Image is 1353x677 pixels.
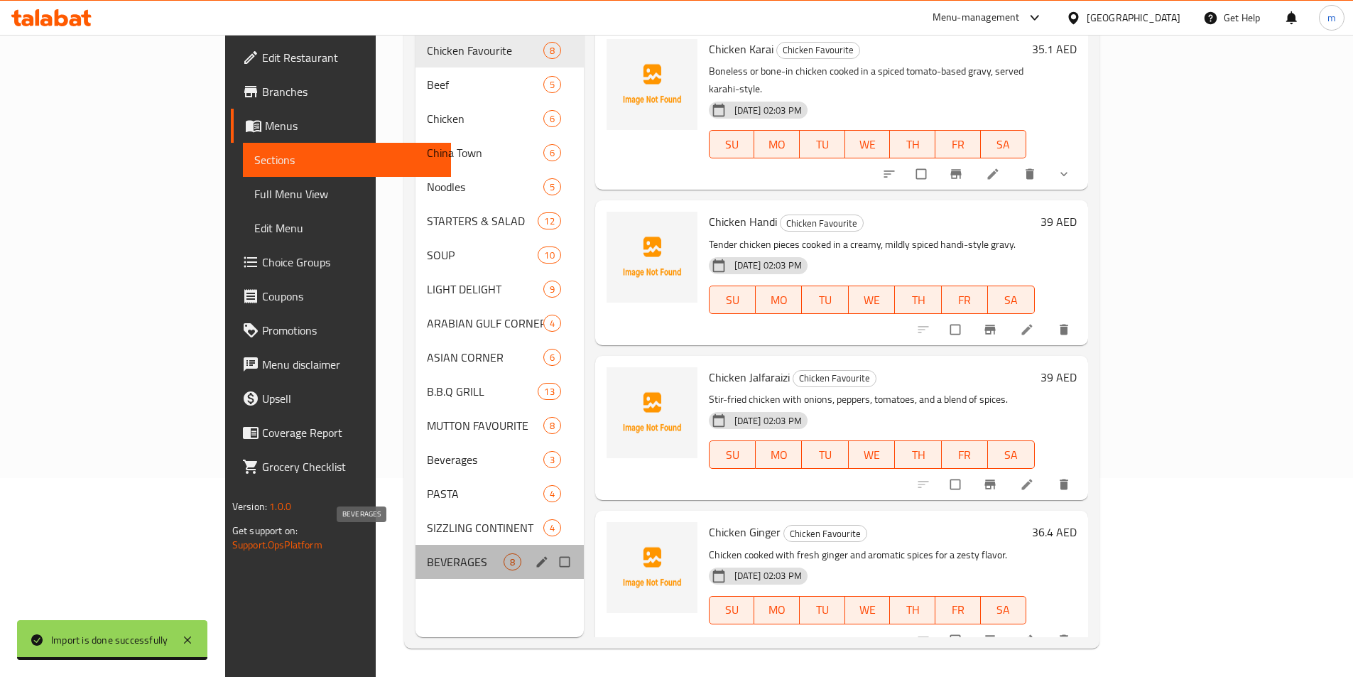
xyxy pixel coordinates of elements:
[709,546,1026,564] p: Chicken cooked with fresh ginger and aromatic spices for a zesty flavor.
[895,286,941,314] button: TH
[1048,314,1082,345] button: delete
[427,110,543,127] span: Chicken
[849,286,895,314] button: WE
[808,445,842,465] span: TU
[890,130,935,158] button: TH
[715,134,749,155] span: SU
[1327,10,1336,26] span: m
[544,351,560,364] span: 6
[262,458,440,475] span: Grocery Checklist
[607,522,697,613] img: Chicken Ginger
[415,545,584,579] div: BEVERAGES8edit
[538,383,560,400] div: items
[544,180,560,194] span: 5
[783,525,867,542] div: Chicken Favourite
[232,521,298,540] span: Get support on:
[415,477,584,511] div: PASTA4
[709,367,790,388] span: Chicken Jalfaraizi
[974,469,1009,500] button: Branch-specific-item
[761,445,796,465] span: MO
[427,144,543,161] div: China Town
[427,76,543,93] span: Beef
[777,42,859,58] span: Chicken Favourite
[543,144,561,161] div: items
[243,211,451,245] a: Edit Menu
[896,600,930,620] span: TH
[270,497,292,516] span: 1.0.0
[854,290,889,310] span: WE
[231,75,451,109] a: Branches
[265,117,440,134] span: Menus
[544,44,560,58] span: 8
[544,453,560,467] span: 3
[800,596,845,624] button: TU
[543,178,561,195] div: items
[845,596,891,624] button: WE
[543,42,561,59] div: items
[544,487,560,501] span: 4
[854,445,889,465] span: WE
[781,215,863,232] span: Chicken Favourite
[1032,522,1077,542] h6: 36.4 AED
[415,511,584,545] div: SIZZLING CONTINENT4
[262,322,440,339] span: Promotions
[262,288,440,305] span: Coupons
[994,290,1028,310] span: SA
[709,596,755,624] button: SU
[427,247,538,264] span: SOUP
[1057,167,1071,181] svg: Show Choices
[254,151,440,168] span: Sections
[231,416,451,450] a: Coverage Report
[231,381,451,416] a: Upsell
[544,283,560,296] span: 9
[544,317,560,330] span: 4
[849,440,895,469] button: WE
[504,553,521,570] div: items
[729,104,808,117] span: [DATE] 02:03 PM
[243,143,451,177] a: Sections
[231,109,451,143] a: Menus
[415,33,584,67] div: Chicken Favourite8
[262,83,440,100] span: Branches
[784,526,866,542] span: Chicken Favourite
[1032,39,1077,59] h6: 35.1 AED
[538,385,560,399] span: 13
[533,553,554,571] button: edit
[427,315,543,332] span: ARABIAN GULF CORNER
[988,286,1034,314] button: SA
[415,272,584,306] div: LIGHT DELIGHT9
[935,596,981,624] button: FR
[544,112,560,126] span: 6
[543,281,561,298] div: items
[1020,633,1037,647] a: Edit menu item
[543,485,561,502] div: items
[262,254,440,271] span: Choice Groups
[1048,158,1082,190] button: show more
[427,553,503,570] span: BEVERAGES
[543,519,561,536] div: items
[427,212,538,229] span: STARTERS & SALAD
[231,40,451,75] a: Edit Restaurant
[415,306,584,340] div: ARABIAN GULF CORNER4
[709,440,756,469] button: SU
[793,370,876,386] span: Chicken Favourite
[754,596,800,624] button: MO
[901,445,935,465] span: TH
[262,424,440,441] span: Coverage Report
[941,134,975,155] span: FR
[1048,624,1082,656] button: delete
[760,134,794,155] span: MO
[776,42,860,59] div: Chicken Favourite
[254,185,440,202] span: Full Menu View
[845,130,891,158] button: WE
[780,215,864,232] div: Chicken Favourite
[427,42,543,59] div: Chicken Favourite
[607,39,697,130] img: Chicken Karai
[851,134,885,155] span: WE
[709,236,1035,254] p: Tender chicken pieces cooked in a creamy, mildly spiced handi-style gravy.
[890,596,935,624] button: TH
[543,315,561,332] div: items
[427,417,543,434] span: MUTTON FAVOURITE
